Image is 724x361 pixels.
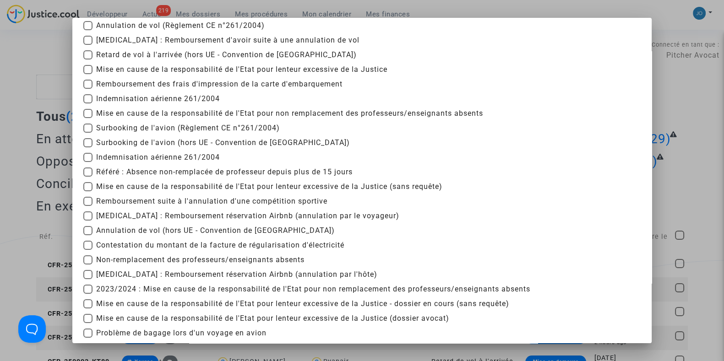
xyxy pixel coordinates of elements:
img: tab_keywords_by_traffic_grey.svg [104,53,111,60]
span: [MEDICAL_DATA] : Remboursement réservation Airbnb (annulation par le voyageur) [96,210,399,221]
span: Annulation de vol (hors UE - Convention de [GEOGRAPHIC_DATA]) [96,225,335,236]
span: Remboursement suite à l'annulation d'une compétition sportive [96,196,327,207]
span: Mise en cause de la responsabilité de l'Etat pour non remplacement des professeurs/enseignants ab... [96,108,483,119]
span: Retard de vol à l'arrivée (hors UE - Convention de [GEOGRAPHIC_DATA]) [96,49,357,60]
span: Mise en cause de la responsabilité de l'Etat pour lenteur excessive de la Justice - dossier en co... [96,298,509,309]
div: v 4.0.25 [26,15,45,22]
span: Contestation du montant de la facture de régularisation d'électricité [96,240,344,251]
img: website_grey.svg [15,24,22,31]
span: [MEDICAL_DATA] : Voyages à forfait, remboursement des avoirs [96,342,329,353]
span: [MEDICAL_DATA] : Remboursement d'avoir suite à une annulation de vol [96,35,359,46]
span: Problème de bagage lors d'un voyage en avion [96,328,267,339]
span: Non-remplacement des professeurs/enseignants absents [96,254,305,265]
iframe: Help Scout Beacon - Open [18,315,46,343]
div: Mots-clés [114,54,140,60]
span: Mise en cause de la responsabilité de l'Etat pour lenteur excessive de la Justice (dossier avocat) [96,313,449,324]
span: Indemnisation aérienne 261/2004 [96,152,220,163]
span: Référé : Absence non-remplacée de professeur depuis plus de 15 jours [96,167,353,178]
div: Domaine [47,54,71,60]
span: Mise en cause de la responsabilité de l'Etat pour lenteur excessive de la Justice (sans requête) [96,181,442,192]
span: Mise en cause de la responsabilité de l'Etat pour lenteur excessive de la Justice [96,64,387,75]
div: Domaine: [DOMAIN_NAME] [24,24,103,31]
span: [MEDICAL_DATA] : Remboursement réservation Airbnb (annulation par l'hôte) [96,269,377,280]
img: logo_orange.svg [15,15,22,22]
span: Annulation de vol (Règlement CE n°261/2004) [96,20,265,31]
img: tab_domain_overview_orange.svg [37,53,44,60]
span: Surbooking de l'avion (Règlement CE n°261/2004) [96,123,280,134]
span: Indemnisation aérienne 261/2004 [96,93,220,104]
span: Surbooking de l'avion (hors UE - Convention de [GEOGRAPHIC_DATA]) [96,137,350,148]
span: Remboursement des frais d'impression de la carte d'embarquement [96,79,343,90]
span: 2023/2024 : Mise en cause de la responsabilité de l'Etat pour non remplacement des professeurs/en... [96,284,530,295]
